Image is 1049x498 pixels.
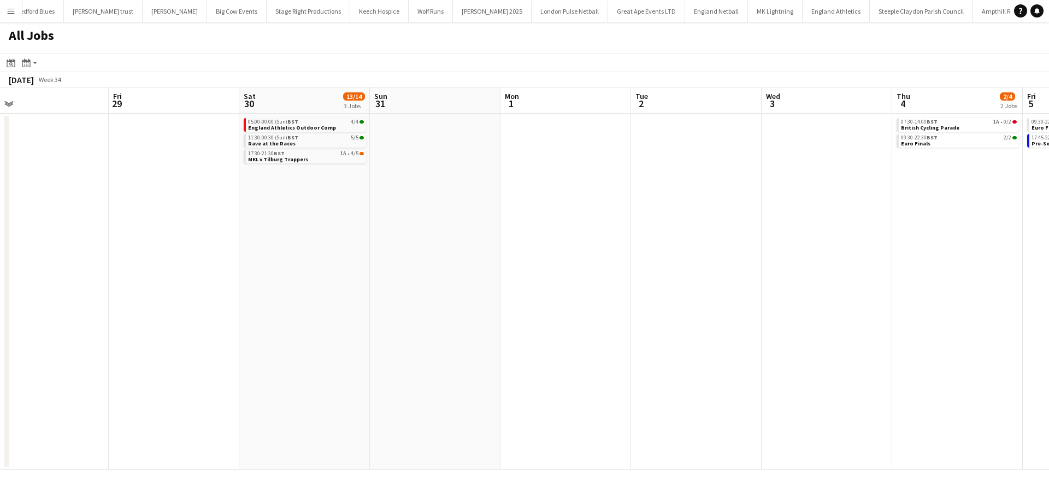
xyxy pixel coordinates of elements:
[207,1,267,22] button: Big Cow Events
[748,1,803,22] button: MK Lightning
[927,118,938,125] span: BST
[351,119,358,125] span: 4/4
[901,118,1017,131] a: 07:30-14:00BST1A•0/2British Cycling Parade
[895,97,910,110] span: 4
[634,97,648,110] span: 2
[343,92,365,101] span: 13/14
[766,91,780,101] span: Wed
[897,91,910,101] span: Thu
[901,140,930,147] span: Euro Finals
[360,120,364,124] span: 4/4
[764,97,780,110] span: 3
[1000,102,1017,110] div: 2 Jobs
[248,151,285,156] span: 17:30-21:30
[373,97,387,110] span: 31
[1004,135,1011,140] span: 2/2
[409,1,453,22] button: Wolf Runs
[242,97,256,110] span: 30
[248,140,296,147] span: Rave at the Races
[685,1,748,22] button: England Netball
[453,1,532,22] button: [PERSON_NAME] 2025
[1027,91,1036,101] span: Fri
[351,135,358,140] span: 5/5
[608,1,685,22] button: Great Ape Events LTD
[111,97,122,110] span: 29
[248,119,298,125] span: 05:00-00:00 (Sun)
[803,1,870,22] button: England Athletics
[113,91,122,101] span: Fri
[248,150,364,162] a: 17:30-21:30BST1A•4/5MKL v Tilburg Trappers
[143,1,207,22] button: [PERSON_NAME]
[244,150,366,166] div: 17:30-21:30BST1A•4/5MKL v Tilburg Trappers
[287,118,298,125] span: BST
[374,91,387,101] span: Sun
[360,136,364,139] span: 5/5
[901,135,938,140] span: 09:30-22:30
[1004,119,1011,125] span: 0/2
[635,91,648,101] span: Tue
[1012,120,1017,124] span: 0/2
[351,151,358,156] span: 4/5
[64,1,143,22] button: [PERSON_NAME] trust
[897,118,1019,134] div: 07:30-14:00BST1A•0/2British Cycling Parade
[901,119,938,125] span: 07:30-14:00
[870,1,973,22] button: Steeple Claydon Parish Council
[8,1,64,22] button: Bedford Blues
[901,124,959,131] span: British Cycling Parade
[248,134,364,147] a: 11:30-00:30 (Sun)BST5/5Rave at the Races
[287,134,298,141] span: BST
[973,1,1031,22] button: Ampthill RUFC
[9,74,34,85] div: [DATE]
[927,134,938,141] span: BST
[344,102,364,110] div: 3 Jobs
[897,134,1019,150] div: 09:30-22:30BST2/2Euro Finals
[340,151,346,156] span: 1A
[505,91,519,101] span: Mon
[248,135,298,140] span: 11:30-00:30 (Sun)
[1000,92,1015,101] span: 2/4
[248,124,336,131] span: England Athletics Outdoor Comp
[360,152,364,155] span: 4/5
[36,75,63,84] span: Week 34
[244,91,256,101] span: Sat
[503,97,519,110] span: 1
[532,1,608,22] button: London Pulse Netball
[248,118,364,131] a: 05:00-00:00 (Sun)BST4/4England Athletics Outdoor Comp
[901,134,1017,147] a: 09:30-22:30BST2/2Euro Finals
[248,151,364,156] div: •
[1012,136,1017,139] span: 2/2
[244,134,366,150] div: 11:30-00:30 (Sun)BST5/5Rave at the Races
[274,150,285,157] span: BST
[993,119,999,125] span: 1A
[1026,97,1036,110] span: 5
[267,1,350,22] button: Stage Right Productions
[901,119,1017,125] div: •
[244,118,366,134] div: 05:00-00:00 (Sun)BST4/4England Athletics Outdoor Comp
[248,156,308,163] span: MKL v Tilburg Trappers
[350,1,409,22] button: Keech Hospice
